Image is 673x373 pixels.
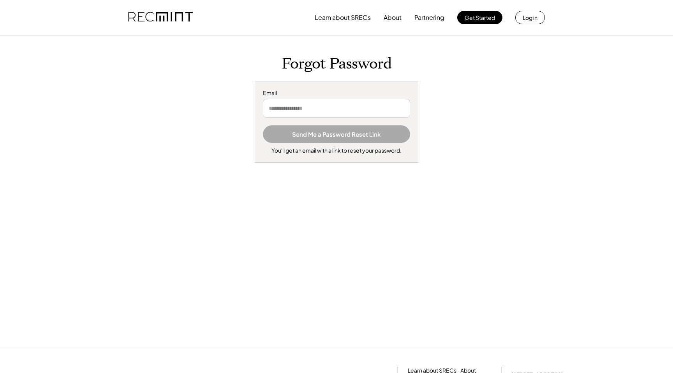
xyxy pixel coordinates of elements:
button: About [384,10,402,25]
img: recmint-logotype%403x.png [128,4,193,31]
button: Get Started [457,11,502,24]
div: Email [263,89,410,97]
button: Log in [515,11,545,24]
div: You'll get an email with a link to reset your password. [271,147,402,155]
button: Partnering [414,10,444,25]
button: Learn about SRECs [315,10,371,25]
h1: Forgot Password [95,55,578,73]
button: Send Me a Password Reset Link [263,125,410,143]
